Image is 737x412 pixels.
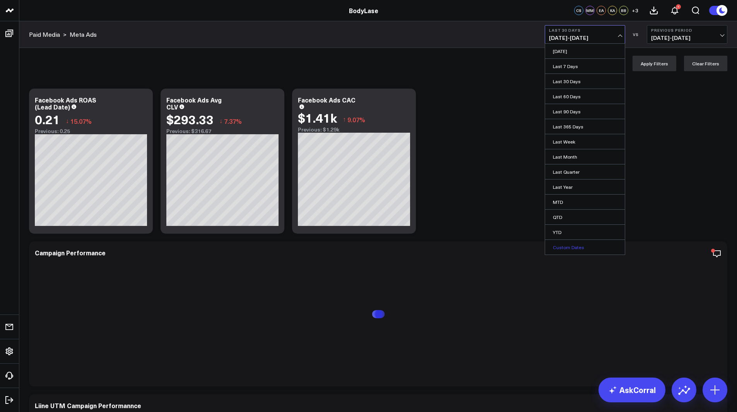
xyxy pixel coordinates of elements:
a: Last 7 Days [545,59,625,74]
div: $293.33 [166,112,214,126]
a: Meta Ads [70,30,97,39]
div: Campaign Performance [35,248,106,257]
div: EA [597,6,606,15]
div: Facebook Ads ROAS (Lead Date) [35,96,96,111]
a: Custom Dates [545,240,625,255]
button: Previous Period[DATE]-[DATE] [647,25,727,44]
div: $1.41k [298,111,337,125]
div: Previous: $1.29k [298,127,410,133]
b: Previous Period [651,28,723,32]
div: > [29,30,67,39]
a: Last 60 Days [545,89,625,104]
div: 0.21 [35,112,60,126]
div: Liine UTM Campaign Performannce [35,401,141,410]
a: Last Year [545,180,625,194]
span: ↓ [66,116,69,126]
div: Facebook Ads Avg CLV [166,96,222,111]
span: 7.37% [224,117,242,125]
a: Last 365 Days [545,119,625,134]
a: Last Week [545,134,625,149]
div: BB [619,6,628,15]
span: ↑ [343,115,346,125]
span: + 3 [632,8,638,13]
div: CS [574,6,583,15]
span: 9.07% [347,115,365,124]
a: Paid Media [29,30,60,39]
div: Previous: $316.67 [166,128,279,134]
span: 15.07% [70,117,92,125]
div: MM [585,6,595,15]
div: VS [629,32,643,37]
a: Last 90 Days [545,104,625,119]
a: MTD [545,195,625,209]
a: Last Month [545,149,625,164]
a: BodyLase [349,6,378,15]
span: [DATE] - [DATE] [651,35,723,41]
b: Last 30 Days [549,28,621,32]
div: Facebook Ads CAC [298,96,356,104]
a: QTD [545,210,625,224]
button: Clear Filters [684,56,727,71]
button: Apply Filters [633,56,676,71]
button: +3 [630,6,640,15]
div: Previous: 0.25 [35,128,147,134]
div: KA [608,6,617,15]
div: 1 [676,4,681,9]
a: AskCorral [598,378,665,402]
span: [DATE] - [DATE] [549,35,621,41]
button: Last 30 Days[DATE]-[DATE] [545,25,625,44]
a: Last Quarter [545,164,625,179]
a: Last 30 Days [545,74,625,89]
span: ↓ [219,116,222,126]
a: YTD [545,225,625,239]
a: [DATE] [545,44,625,58]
